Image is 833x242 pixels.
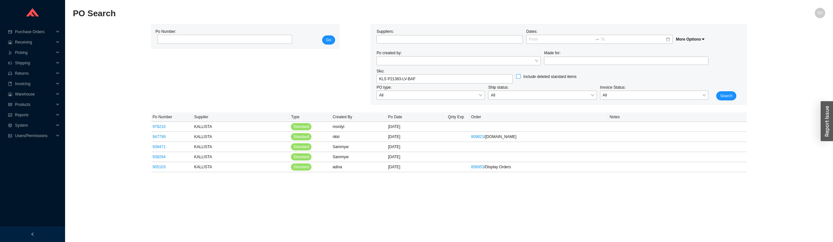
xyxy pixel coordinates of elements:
td: KALLISTA [193,122,290,132]
span: Standard [293,164,309,170]
th: Po Number [151,112,193,122]
span: Standard [293,144,309,150]
span: swap-right [595,37,599,42]
span: Reports [15,110,54,120]
td: [DATE] [387,122,442,132]
button: Standard [291,153,311,160]
input: To [601,36,665,43]
span: read [8,103,12,107]
th: Order [470,112,608,122]
th: Supplier [193,112,290,122]
th: Notes [608,112,747,122]
div: Sku: [375,68,514,84]
div: Po created by: [375,50,542,68]
button: Standard [291,163,311,171]
th: Qnty Exp [442,112,470,122]
span: Standard [293,123,309,130]
span: SH [817,8,823,18]
span: left [31,232,34,236]
span: Picking [15,47,54,58]
span: Returns [15,68,54,79]
td: KALLISTA [193,162,290,172]
td: [DATE] [387,152,442,162]
div: PO type: [375,84,486,100]
span: Search [720,93,732,99]
span: All [491,91,594,99]
span: Go [326,37,331,43]
input: From [529,36,594,43]
a: 978210 [153,124,166,129]
td: Sammyw [331,152,387,162]
td: mordyl [331,122,387,132]
td: Sammyw [331,142,387,152]
td: KALLISTA [193,142,290,152]
span: credit-card [8,30,12,34]
a: 809821 [471,134,484,139]
td: [DATE] [387,132,442,142]
div: Dates: [525,28,674,45]
button: Standard [291,143,311,150]
span: All [379,91,482,99]
td: / [DOMAIN_NAME] [470,132,608,142]
th: Type [290,112,331,122]
span: All [603,91,706,99]
a: 938294 [153,155,166,159]
td: / Display Orders [470,162,608,172]
button: Standard [291,123,311,130]
h2: PO Search [73,8,637,19]
a: 905103 [153,165,166,169]
span: fund [8,113,12,117]
div: Suppliers: [375,28,525,45]
div: Po Number: [156,28,290,45]
span: Standard [293,154,309,160]
span: Receiving [15,37,54,47]
span: Users/Permissions [15,131,54,141]
td: [DATE] [387,142,442,152]
span: caret-down [701,37,705,41]
span: Purchase Orders [15,27,54,37]
td: KALLISTA [193,152,290,162]
span: Products [15,99,54,110]
span: Invoicing [15,79,54,89]
div: Ship status: [486,84,598,100]
td: [DATE] [387,162,442,172]
span: customer-service [8,71,12,75]
span: More Options [676,37,705,42]
td: adina [331,162,387,172]
span: setting [8,123,12,127]
span: System [15,120,54,131]
span: Include deleted standard items [521,73,579,80]
span: to [595,37,599,42]
a: 858953 [471,165,484,169]
button: Standard [291,133,311,140]
div: Invoice Status: [598,84,710,100]
span: Standard [293,134,309,140]
span: Warehouse [15,89,54,99]
a: 947799 [153,134,166,139]
span: idcard [8,134,12,138]
span: Shipping [15,58,54,68]
div: Made for: [542,50,710,68]
td: KALLISTA [193,132,290,142]
a: 939471 [153,145,166,149]
button: Go [322,35,335,45]
th: Created By [331,112,387,122]
span: book [8,82,12,86]
td: rikki [331,132,387,142]
button: Search [716,91,736,100]
th: Po Date [387,112,442,122]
